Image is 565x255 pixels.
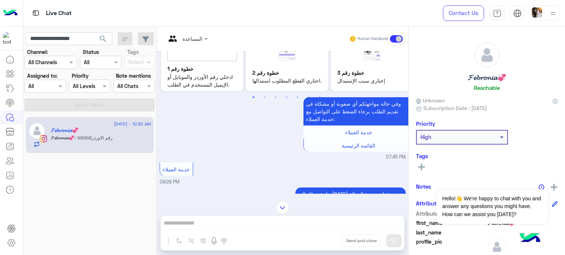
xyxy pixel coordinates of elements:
[27,48,48,56] label: Channel:
[272,94,279,101] button: 3 of 3
[416,219,486,227] span: first_name
[548,9,558,18] img: profile
[423,104,487,112] span: Subscription Date : [DATE]
[51,127,78,134] h5: 𝓕𝓮𝓫𝓻𝓸𝓷𝓲𝓪💞
[74,135,113,141] span: رقم الاوردر126303
[416,96,445,104] span: Unknown
[29,123,45,139] img: defaultAdmin.png
[252,69,322,77] p: خطوة رقم 2
[416,183,431,190] h6: Notes
[468,73,506,82] h5: 𝓕𝓮𝓫𝓻𝓸𝓷𝓲𝓪💞
[46,8,72,18] p: Live Chat
[283,94,290,101] button: 4 of 3
[40,135,47,142] img: Instagram
[517,226,543,251] img: hulul-logo.png
[99,34,107,43] span: search
[94,32,112,48] button: search
[493,9,501,18] img: tab
[416,210,486,218] span: Attribute Name
[276,201,289,214] img: scroll
[3,32,16,45] img: 919860931428189
[294,94,301,101] button: 5 of 3
[474,84,500,91] h6: Reachable
[551,184,557,190] img: add
[513,9,522,18] img: tab
[51,135,74,141] span: 𝓕𝓮𝓫𝓻𝓸𝓷𝓲𝓪💞
[437,189,547,224] span: Hello!👋 We're happy to chat with you and answer any questions you might have. How can we assist y...
[114,121,151,127] span: [DATE] - 12:32 AM
[24,98,155,112] button: Apply Filters
[163,166,190,172] span: خدمة العملاء
[305,94,312,101] button: 6 of 3
[416,200,442,207] h6: Attributes
[27,72,57,80] label: Assigned to:
[337,69,407,77] p: خطوة رقم 3
[416,153,558,159] h6: Tags
[316,94,323,101] button: 7 of 3
[443,6,484,21] a: Contact Us
[303,97,414,125] p: 4/9/2025, 7:45 PM
[416,238,486,255] span: profile_pic
[532,7,542,18] img: userImage
[72,72,89,80] label: Priority
[252,77,322,84] span: اختاري القطع المطلوب استبدالها.
[167,65,237,73] p: خطوة رقم 1
[345,129,372,135] span: خدمة العملاء
[475,43,500,68] img: defaultAdmin.png
[386,154,406,161] span: 07:45 PM
[160,179,180,185] span: 09:29 PM
[3,6,18,21] img: Logo
[31,8,40,18] img: tab
[167,73,237,89] span: ادخلي رقم الأوردر والموبايل أو الإيميل المستخدم في الطلب.
[295,187,406,223] p: 4/9/2025, 9:29 PM
[261,94,268,101] button: 2 of 3
[416,229,486,236] span: last_name
[83,48,99,56] label: Status
[116,72,151,80] label: Note mentions
[490,6,504,21] a: tab
[358,36,388,42] small: Human Handover
[250,94,257,101] button: 1 of 3
[337,77,407,84] span: إختاري سبب الإستبدال
[342,234,381,247] button: Send and close
[342,142,375,149] span: القائمة الرئيسية
[416,120,435,127] h6: Priority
